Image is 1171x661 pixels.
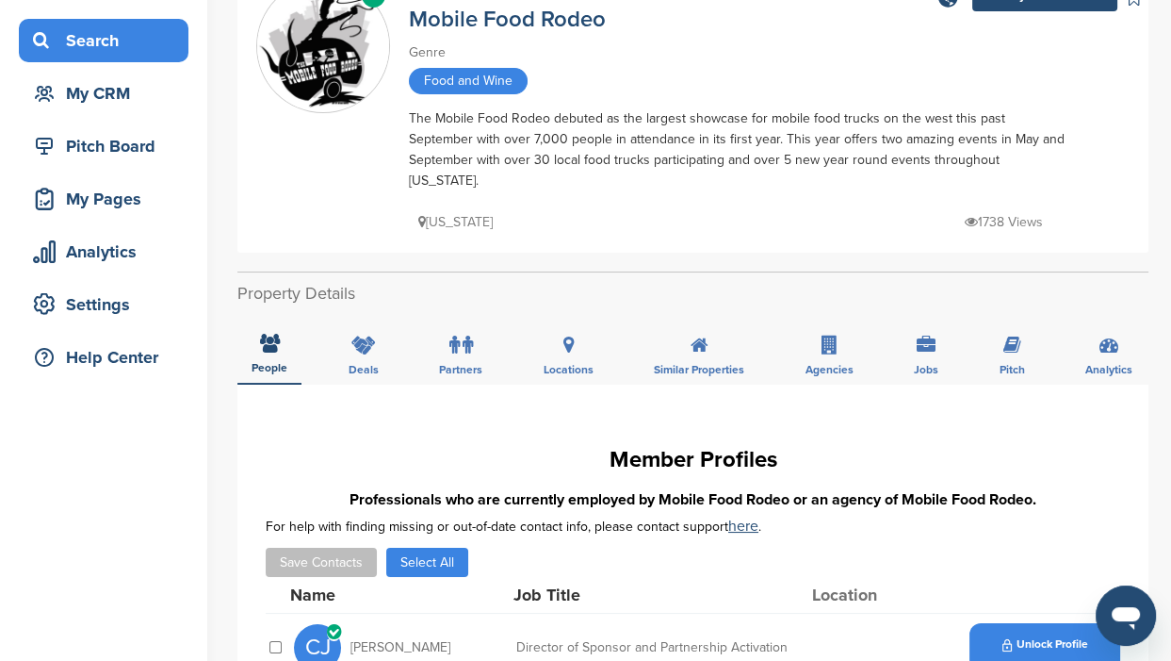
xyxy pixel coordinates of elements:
[1096,586,1156,646] iframe: Button to launch messaging window
[914,364,938,375] span: Jobs
[252,362,287,373] span: People
[439,364,482,375] span: Partners
[28,24,188,58] div: Search
[266,443,1120,477] h1: Member Profiles
[28,340,188,374] div: Help Center
[544,364,594,375] span: Locations
[349,364,379,375] span: Deals
[1085,364,1132,375] span: Analytics
[409,68,528,94] span: Food and Wine
[19,72,188,115] a: My CRM
[350,641,450,654] span: [PERSON_NAME]
[28,182,188,216] div: My Pages
[266,488,1120,511] h3: Professionals who are currently employed by Mobile Food Rodeo or an agency of Mobile Food Rodeo.
[805,364,854,375] span: Agencies
[1000,364,1025,375] span: Pitch
[654,364,744,375] span: Similar Properties
[28,288,188,322] div: Settings
[1002,638,1088,652] span: Unlock Profile
[266,519,1120,534] div: For help with finding missing or out-of-date contact info, please contact support .
[290,587,497,603] div: Name
[28,235,188,269] div: Analytics
[418,210,493,234] p: [US_STATE]
[19,283,188,326] a: Settings
[409,6,606,33] a: Mobile Food Rodeo
[812,587,953,603] div: Location
[516,641,799,654] div: Director of Sponsor and Partnership Activation
[19,230,188,273] a: Analytics
[19,336,188,379] a: Help Center
[409,108,1068,191] div: The Mobile Food Rodeo debuted as the largest showcase for mobile food trucks on the west this pas...
[409,42,1068,63] div: Genre
[28,76,188,110] div: My CRM
[386,548,468,577] button: Select All
[28,129,188,163] div: Pitch Board
[19,19,188,62] a: Search
[266,548,377,577] button: Save Contacts
[237,281,1148,306] h2: Property Details
[19,124,188,168] a: Pitch Board
[728,517,758,536] a: here
[965,210,1043,234] p: 1738 Views
[513,587,796,603] div: Job Title
[19,177,188,221] a: My Pages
